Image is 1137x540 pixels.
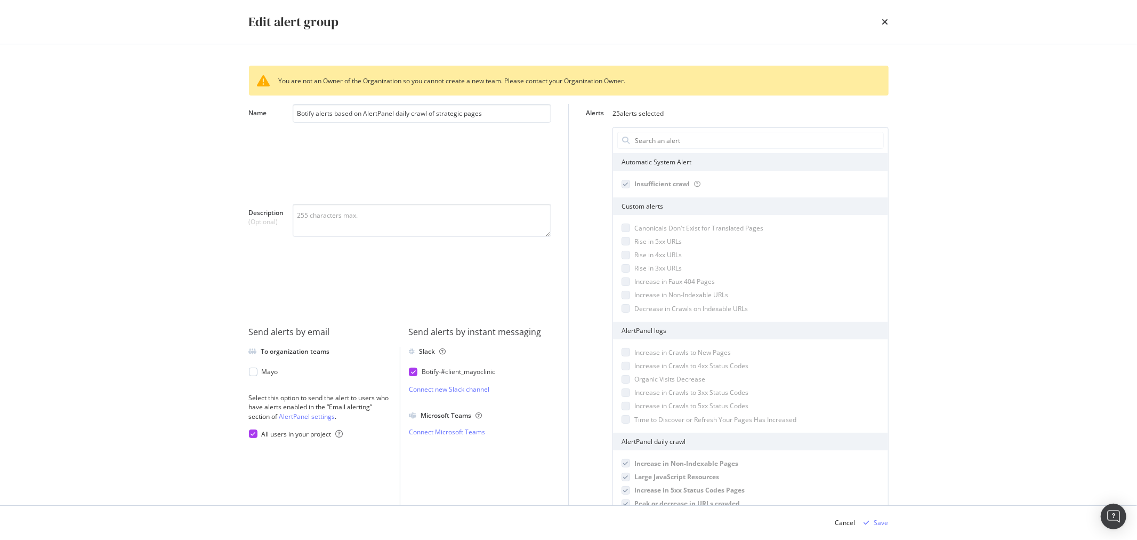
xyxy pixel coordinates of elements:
span: Increase in Crawls to 4xx Status Codes [634,361,748,370]
div: Automatic System Alert [613,153,888,171]
span: Increase in Non-Indexable Pages [634,459,738,468]
span: Increase in Crawls to 3xx Status Codes [634,388,748,397]
label: Alerts [586,108,604,120]
span: Time to Discover or Refresh Your Pages Has Increased [634,415,796,424]
div: Open Intercom Messenger [1101,504,1126,529]
span: (Optional) [249,217,284,226]
button: Cancel [835,514,856,531]
input: Name [293,104,551,123]
span: Mayo [262,367,278,376]
div: You are not an Owner of the Organization so you cannot create a new team. Please contact your Org... [249,66,889,96]
span: Increase in Crawls to New Pages [634,348,731,357]
span: Rise in 5xx URLs [634,237,682,246]
div: Custom alerts [613,197,888,215]
div: Botify - #client_mayoclinic [422,367,495,376]
span: Organic Visits Decrease [634,375,705,384]
span: Canonicals Don't Exist for Translated Pages [634,224,763,233]
div: Send alerts by instant messaging [408,326,551,338]
span: Rise in 4xx URLs [634,250,682,259]
span: Increase in Faux 404 Pages [634,277,715,286]
span: Increase in 5xx Status Codes Pages [634,486,745,495]
div: Slack [419,347,446,356]
span: Rise in 3xx URLs [634,264,682,273]
div: times [882,13,889,31]
div: To organization teams [261,347,330,356]
div: Send alerts by email [249,326,392,338]
span: Increase in Crawls to 5xx Status Codes [634,401,748,410]
div: Microsoft Teams [421,411,482,420]
span: All users in your project [262,430,332,439]
button: Save [860,514,889,531]
a: AlertPanel settings [279,412,335,421]
a: Connect new Slack channel [409,385,551,394]
span: Decrease in Crawls on Indexable URLs [634,304,748,313]
span: Description [249,208,284,217]
input: Search an alert [634,132,883,148]
div: Edit alert group [249,13,339,31]
span: Insufficient crawl [634,179,690,188]
span: Increase in Non-Indexable URLs [634,290,728,299]
div: Cancel [835,518,856,527]
span: Peak or decrease in URLs crawled [634,499,740,508]
span: Large JavaScript Resources [634,472,719,481]
label: Name [249,108,284,192]
div: AlertPanel logs [613,322,888,339]
div: Save [874,518,889,527]
div: AlertPanel daily crawl [613,433,888,450]
a: Connect Microsoft Teams [409,427,551,436]
div: Select this option to send the alert to users who have alerts enabled in the “Email alerting” sec... [249,393,392,420]
div: 25 alerts selected [612,109,664,118]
